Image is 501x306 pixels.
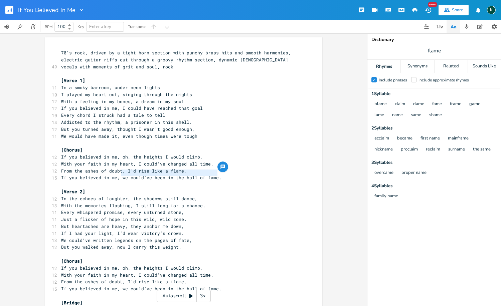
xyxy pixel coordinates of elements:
[61,126,195,132] span: But you turned away, thought I wasn't good enough,
[61,168,187,174] span: From the ashes of doubt, I’d rise like a flame,
[429,112,442,118] button: shame
[61,300,82,306] span: [Bridge]
[401,147,418,152] button: proclaim
[374,112,384,118] button: lame
[401,170,427,176] button: proper name
[128,25,146,29] div: Transpose
[374,194,398,199] button: family name
[18,7,75,13] span: If You Believed In Me
[61,265,203,271] span: If you believed in me, oh, the heights I would climb,
[439,5,469,15] button: Share
[395,101,405,107] button: claim
[374,101,387,107] button: blame
[61,272,213,278] span: With your faith in my heart, I could’ve changed all time.
[61,161,213,167] span: With your faith in my heart, I could’ve changed all time.
[473,147,491,152] button: the same
[374,136,389,141] button: acclaim
[61,258,82,264] span: [Chorus]
[61,154,203,160] span: If you believed in me, oh, the heights I would climb,
[392,112,403,118] button: name
[428,2,437,7] div: New
[371,37,497,42] div: Dictionary
[61,286,221,292] span: If you believed in me, we could’ve been in the hall of fame.
[421,136,440,141] button: first name
[374,170,393,176] button: overcame
[487,2,496,18] button: K
[61,119,192,125] span: Addicted to the rhythm, a prisoner in this shell.
[374,147,393,152] button: nickname
[426,147,440,152] button: reclaim
[61,50,294,70] span: 70's rock, driven by a tight horn section with punchy brass hits and smooth harmonies, electric g...
[61,223,184,229] span: But heartaches are heavy, they anchor me down,
[419,78,469,82] div: Include approximate rhymes
[61,279,187,285] span: From the ashes of doubt, I’d rise like a flame,
[487,6,496,14] div: Koval
[61,209,184,215] span: Every whispered promise, every unturned stone,
[45,25,52,29] div: BPM
[77,25,84,29] div: Key
[411,112,421,118] button: same
[450,101,461,107] button: frame
[432,101,442,107] button: fame
[61,203,205,209] span: With the memories flashing, I still long for a chance.
[371,161,497,165] div: 3 Syllable s
[371,126,497,130] div: 2 Syllable s
[61,196,197,202] span: In the echoes of laughter, the shadows still dance,
[379,78,407,82] div: Include phrases
[89,24,111,30] span: Enter a key
[401,60,434,73] div: Synonyms
[413,101,424,107] button: dame
[468,60,501,73] div: Sounds Like
[397,136,412,141] button: became
[61,244,181,250] span: But you walked away, now I carry this weight.
[61,147,82,153] span: [Chorus]
[367,60,400,73] div: Rhymes
[61,189,85,195] span: [Verse 2]
[448,136,469,141] button: mainframe
[371,92,497,96] div: 1 Syllable
[428,47,441,55] span: flame
[448,147,465,152] button: surname
[61,175,221,181] span: If you believed in me, we could’ve been in the hall of fame.
[197,290,209,302] div: 3x
[435,60,468,73] div: Related
[61,133,197,139] span: We would have made it, even though times were tough
[469,101,480,107] button: game
[452,7,463,13] div: Share
[61,237,192,243] span: We could’ve written legends on the pages of fate,
[61,216,187,222] span: Just a flicker of hope in this wild, wild zone.
[61,105,203,111] span: If you believed in me, I could have reached that goal
[371,184,497,188] div: 4 Syllable s
[61,98,184,104] span: With a feeling in my bones, a dream in my soul
[61,112,165,118] span: Every chord I struck had a tale to tell
[61,84,160,90] span: In a smoky barroom, under neon lights
[61,77,85,83] span: [Verse 1]
[61,91,192,97] span: I played my heart out, singing through the nights
[157,290,211,302] div: Autoscroll
[61,230,184,236] span: If I had your light, I’d wear victory’s crown.
[422,4,435,16] button: New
